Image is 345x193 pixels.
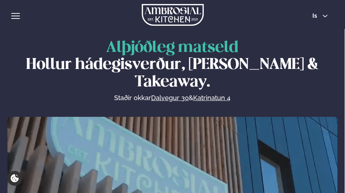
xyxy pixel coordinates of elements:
[151,94,189,102] a: Dalvegur 30
[106,40,238,55] span: Alþjóðleg matseld
[7,171,22,186] a: Cookie settings
[14,39,330,91] h1: Hollur hádegisverður, [PERSON_NAME] & Takeaway.
[142,4,204,26] img: logo
[193,94,230,102] a: Katrinatun 4
[312,13,319,19] span: is
[36,94,309,102] p: Staðir okkar &
[11,12,20,20] button: hamburger
[307,13,334,19] button: is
